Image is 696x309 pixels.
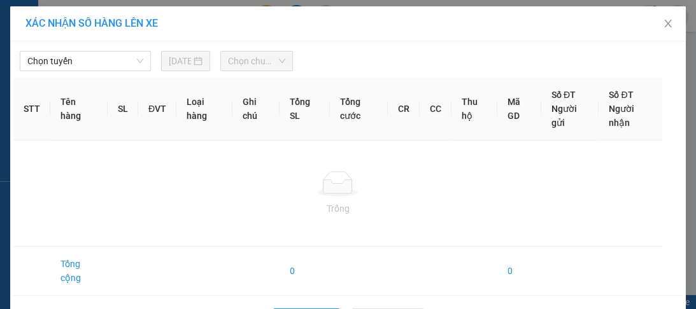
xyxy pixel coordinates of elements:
[108,78,138,141] th: SL
[388,78,420,141] th: CR
[232,78,280,141] th: Ghi chú
[280,78,330,141] th: Tổng SL
[663,18,673,29] span: close
[451,78,497,141] th: Thu hộ
[551,90,576,100] span: Số ĐT
[609,90,633,100] span: Số ĐT
[551,104,577,128] span: Người gửi
[497,78,541,141] th: Mã GD
[176,78,232,141] th: Loại hàng
[138,78,176,141] th: ĐVT
[169,54,191,68] input: 11/08/2025
[25,17,158,29] span: XÁC NHẬN SỐ HÀNG LÊN XE
[609,104,634,128] span: Người nhận
[330,78,388,141] th: Tổng cước
[24,202,652,216] div: Trống
[228,52,285,71] span: Chọn chuyến
[420,78,451,141] th: CC
[13,78,50,141] th: STT
[50,247,108,296] td: Tổng cộng
[27,52,143,71] span: Chọn tuyến
[280,247,330,296] td: 0
[497,247,541,296] td: 0
[650,6,686,42] button: Close
[50,78,108,141] th: Tên hàng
